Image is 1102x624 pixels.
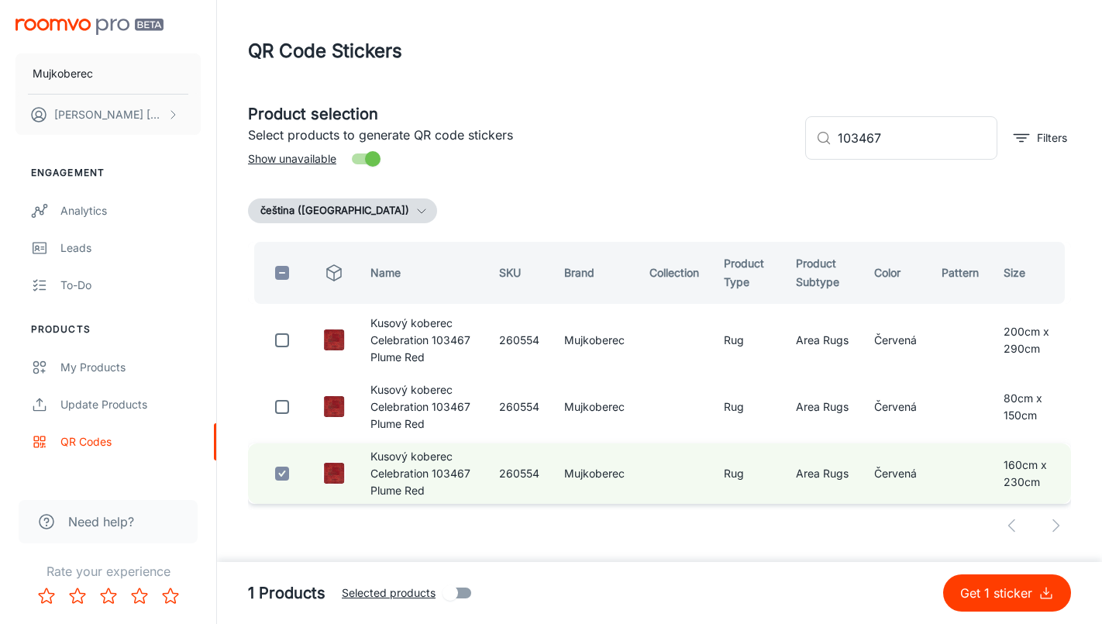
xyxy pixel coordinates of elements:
th: SKU [487,242,552,304]
td: Area Rugs [783,377,863,437]
th: Size [991,242,1071,304]
button: [PERSON_NAME] [PERSON_NAME] [15,95,201,135]
td: Mujkoberec [552,443,637,504]
th: Color [862,242,929,304]
p: Select products to generate QR code stickers [248,126,793,144]
button: Rate 4 star [124,581,155,612]
td: 260554 [487,377,552,437]
td: Area Rugs [783,443,863,504]
p: Rate your experience [12,562,204,581]
td: Mujkoberec [552,377,637,437]
button: Rate 5 star [155,581,186,612]
p: Filters [1037,129,1067,147]
td: Rug [711,310,783,371]
button: Rate 1 star [31,581,62,612]
td: Červená [862,443,929,504]
div: QR Codes [60,433,201,450]
p: Get 1 sticker [960,584,1038,602]
td: Kusový koberec Celebration 103467 Plume Red [358,310,487,371]
td: Kusový koberec Celebration 103467 Plume Red [358,377,487,437]
h5: 1 Products [248,581,325,605]
th: Product Subtype [783,242,863,304]
th: Name [358,242,487,304]
button: Mujkoberec [15,53,201,94]
button: filter [1010,126,1071,150]
td: Rug [711,443,783,504]
div: Analytics [60,202,201,219]
th: Pattern [929,242,991,304]
div: My Products [60,359,201,376]
button: Rate 2 star [62,581,93,612]
button: Rate 3 star [93,581,124,612]
td: 200cm x 290cm [991,310,1071,371]
button: čeština ([GEOGRAPHIC_DATA]) [248,198,437,223]
td: Kusový koberec Celebration 103467 Plume Red [358,443,487,504]
div: To-do [60,277,201,294]
td: Rug [711,377,783,437]
th: Product Type [711,242,783,304]
span: Selected products [342,584,436,602]
td: Červená [862,310,929,371]
span: Need help? [68,512,134,531]
th: Brand [552,242,637,304]
button: Get 1 sticker [943,574,1071,612]
td: 80cm x 150cm [991,377,1071,437]
img: Roomvo PRO Beta [15,19,164,35]
td: 260554 [487,443,552,504]
td: Area Rugs [783,310,863,371]
div: Update Products [60,396,201,413]
div: Leads [60,240,201,257]
p: Mujkoberec [33,65,93,82]
td: 260554 [487,310,552,371]
p: [PERSON_NAME] [PERSON_NAME] [54,106,164,123]
h1: QR Code Stickers [248,37,402,65]
input: Search by SKU, brand, collection... [838,116,997,160]
td: Červená [862,377,929,437]
td: Mujkoberec [552,310,637,371]
th: Collection [637,242,711,304]
span: Show unavailable [248,150,336,167]
td: 160cm x 230cm [991,443,1071,504]
h5: Product selection [248,102,793,126]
